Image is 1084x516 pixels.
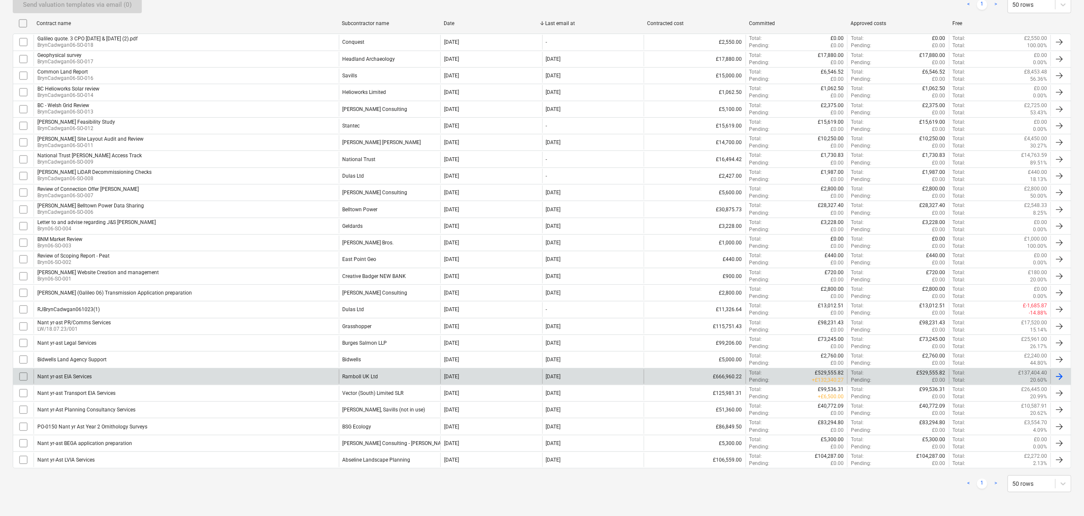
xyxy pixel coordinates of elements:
[1024,135,1047,142] p: £4,450.00
[932,235,946,243] p: £0.00
[953,42,966,49] p: Total :
[644,252,746,267] div: £440.00
[953,185,966,193] p: Total :
[37,92,99,99] p: BrynCadwgan06-SO-014
[851,109,871,116] p: Pending :
[851,243,871,250] p: Pending :
[343,89,386,95] div: Helioworks Limited
[923,185,946,193] p: £2,800.00
[444,106,459,112] div: [DATE]
[831,235,844,243] p: £0.00
[749,226,770,233] p: Pending :
[644,235,746,250] div: £1,000.00
[1030,276,1047,284] p: 20.00%
[37,159,142,166] p: BrynCadwgan06-SO-009
[1033,59,1047,66] p: 0.00%
[444,20,539,26] div: Date
[818,119,844,126] p: £15,619.00
[953,269,966,276] p: Total :
[644,119,746,133] div: £15,619.00
[851,276,871,284] p: Pending :
[37,192,139,199] p: BrynCadwgan06-SO-007
[37,153,142,159] div: National Trust [PERSON_NAME] Access Track
[932,92,946,99] p: £0.00
[444,139,459,145] div: [DATE]
[749,92,770,99] p: Pending :
[644,85,746,99] div: £1,062.50
[644,68,746,83] div: £15,000.00
[932,226,946,233] p: £0.00
[749,102,762,109] p: Total :
[342,20,437,26] div: Subcontractor name
[749,109,770,116] p: Pending :
[818,52,844,59] p: £17,880.00
[37,253,110,259] div: Review of Scoping Report - Peat
[953,135,966,142] p: Total :
[851,135,864,142] p: Total :
[851,202,864,209] p: Total :
[831,176,844,183] p: £0.00
[818,202,844,209] p: £28,327.40
[831,243,844,250] p: £0.00
[444,73,459,79] div: [DATE]
[953,59,966,66] p: Total :
[644,319,746,334] div: £115,751.43
[851,142,871,150] p: Pending :
[953,210,966,217] p: Total :
[546,273,561,279] div: [DATE]
[37,142,144,149] p: BrynCadwgan06-SO-011
[953,243,966,250] p: Total :
[923,102,946,109] p: £2,375.00
[953,169,966,176] p: Total :
[831,109,844,116] p: £0.00
[1028,169,1047,176] p: £440.00
[851,193,871,200] p: Pending :
[851,269,864,276] p: Total :
[644,52,746,66] div: £17,880.00
[546,106,561,112] div: [DATE]
[749,210,770,217] p: Pending :
[444,173,459,179] div: [DATE]
[1030,142,1047,150] p: 30.27%
[749,252,762,259] p: Total :
[546,156,547,162] div: -
[851,102,864,109] p: Total :
[343,207,378,213] div: Belltown Power
[444,256,459,262] div: [DATE]
[953,176,966,183] p: Total :
[37,75,93,82] p: BrynCadwgan06-SO-016
[749,126,770,133] p: Pending :
[546,173,547,179] div: -
[932,42,946,49] p: £0.00
[749,202,762,209] p: Total :
[821,219,844,226] p: £3,228.00
[977,479,987,489] a: Page 1 is your current page
[546,20,641,26] div: Last email at
[923,152,946,159] p: £1,730.83
[644,386,746,400] div: £125,981.31
[343,273,406,279] div: Creative Badger NEW BANK
[749,185,762,193] p: Total :
[37,86,99,92] div: BC Helioworks Solar review
[644,286,746,300] div: £2,800.00
[37,186,139,192] div: Review of Connection Offer [PERSON_NAME]
[749,85,762,92] p: Total :
[749,76,770,83] p: Pending :
[37,169,152,175] div: [PERSON_NAME] LiDAR Decommissioning Checks
[932,243,946,250] p: £0.00
[749,259,770,267] p: Pending :
[821,85,844,92] p: £1,062.50
[923,286,946,293] p: £2,800.00
[749,68,762,76] p: Total :
[444,273,459,279] div: [DATE]
[37,259,110,266] p: Bryn06-SO-002
[644,352,746,367] div: £5,000.00
[1024,35,1047,42] p: £2,550.00
[37,275,159,283] p: Bryn06-SO-001
[749,235,762,243] p: Total :
[831,126,844,133] p: £0.00
[444,190,459,196] div: [DATE]
[37,52,93,58] div: Geophysical survey
[749,35,762,42] p: Total :
[1034,85,1047,92] p: £0.00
